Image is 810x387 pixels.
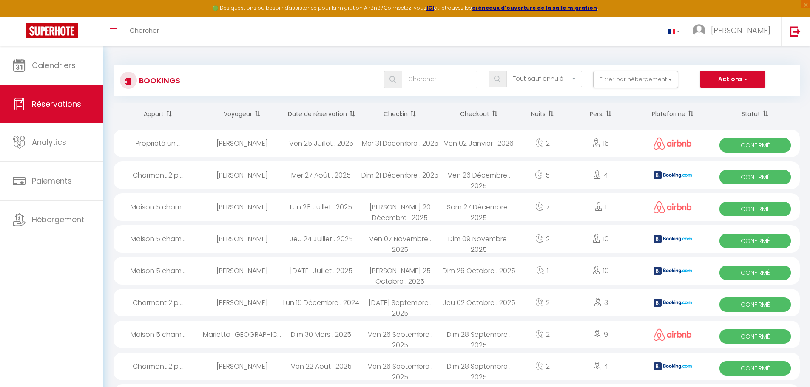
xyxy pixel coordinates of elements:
[700,71,765,88] button: Actions
[130,26,159,35] span: Chercher
[635,103,711,125] th: Sort by channel
[711,25,770,36] span: [PERSON_NAME]
[281,103,361,125] th: Sort by booking date
[426,4,434,11] a: ICI
[26,23,78,38] img: Super Booking
[32,175,72,186] span: Paiements
[402,71,477,88] input: Chercher
[123,17,165,46] a: Chercher
[440,103,519,125] th: Sort by checkout
[518,103,566,125] th: Sort by nights
[686,17,781,46] a: ... [PERSON_NAME]
[790,26,801,37] img: logout
[711,103,800,125] th: Sort by status
[7,3,32,29] button: Ouvrir le widget de chat LiveChat
[593,71,678,88] button: Filtrer par hébergement
[137,71,180,90] h3: Bookings
[566,103,635,125] th: Sort by people
[32,99,81,109] span: Réservations
[32,60,76,71] span: Calendriers
[32,137,66,147] span: Analytics
[693,24,705,37] img: ...
[472,4,597,11] a: créneaux d'ouverture de la salle migration
[114,103,203,125] th: Sort by rentals
[203,103,282,125] th: Sort by guest
[32,214,84,225] span: Hébergement
[361,103,440,125] th: Sort by checkin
